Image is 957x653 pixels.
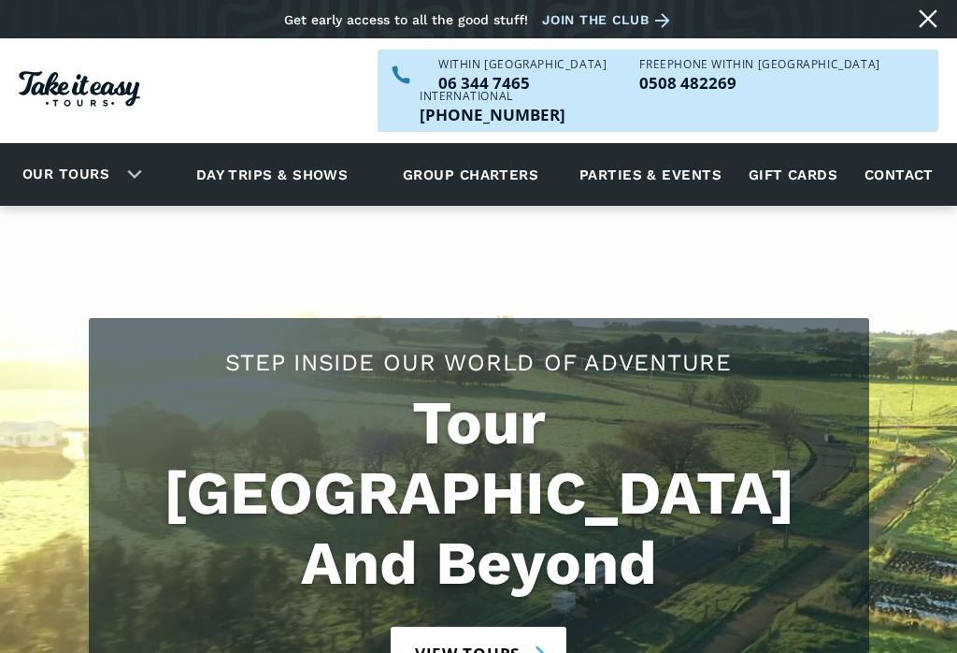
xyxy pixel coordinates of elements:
a: Day trips & shows [173,149,372,200]
p: 06 344 7465 [438,75,607,91]
p: [PHONE_NUMBER] [420,107,565,123]
a: Close message [913,4,943,34]
a: Homepage [19,62,140,121]
a: Group charters [379,149,562,200]
div: Freephone WITHIN [GEOGRAPHIC_DATA] [639,59,879,70]
div: Get early access to all the good stuff! [284,12,528,27]
a: Our tours [8,152,123,196]
p: 0508 482269 [639,75,879,91]
div: WITHIN [GEOGRAPHIC_DATA] [438,59,607,70]
a: Contact [855,149,943,200]
h1: Tour [GEOGRAPHIC_DATA] And Beyond [107,388,850,599]
a: Gift cards [739,149,848,200]
div: International [420,91,565,102]
h2: Step Inside Our World Of Adventure [107,346,850,379]
img: Take it easy Tours logo [19,71,140,107]
a: Call us within NZ on 063447465 [438,75,607,91]
a: Call us freephone within NZ on 0508482269 [639,75,879,91]
a: Call us outside of NZ on +6463447465 [420,107,565,123]
a: Parties & events [570,149,731,200]
a: Join the club [542,8,677,32]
